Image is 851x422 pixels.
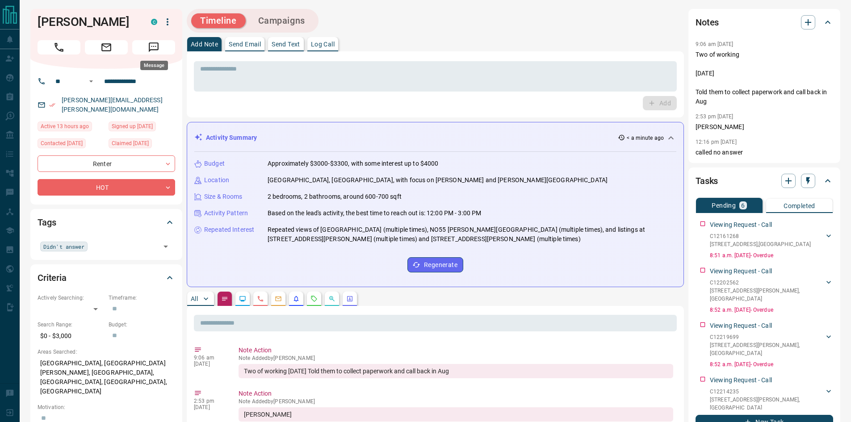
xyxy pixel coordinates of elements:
[272,41,300,47] p: Send Text
[109,138,175,151] div: Sun Feb 11 2024
[696,174,718,188] h2: Tasks
[41,139,83,148] span: Contacted [DATE]
[268,159,439,168] p: Approximately $3000-$3300, with some interest up to $4000
[204,192,243,201] p: Size & Rooms
[43,242,84,251] span: Didn't answer
[293,295,300,302] svg: Listing Alerts
[710,240,811,248] p: [STREET_ADDRESS] , [GEOGRAPHIC_DATA]
[38,155,175,172] div: Renter
[696,122,833,132] p: [PERSON_NAME]
[204,209,248,218] p: Activity Pattern
[310,295,318,302] svg: Requests
[710,220,772,230] p: Viewing Request - Call
[710,230,833,250] div: C12161268[STREET_ADDRESS],[GEOGRAPHIC_DATA]
[346,295,353,302] svg: Agent Actions
[85,40,128,54] span: Email
[239,295,246,302] svg: Lead Browsing Activity
[132,40,175,54] span: Message
[268,175,608,185] p: [GEOGRAPHIC_DATA], [GEOGRAPHIC_DATA], with focus on [PERSON_NAME] and [PERSON_NAME][GEOGRAPHIC_DATA]
[38,294,104,302] p: Actively Searching:
[194,355,225,361] p: 9:06 am
[239,355,673,361] p: Note Added by [PERSON_NAME]
[204,175,229,185] p: Location
[229,41,261,47] p: Send Email
[38,403,175,411] p: Motivation:
[206,133,257,142] p: Activity Summary
[239,407,673,422] div: [PERSON_NAME]
[38,40,80,54] span: Call
[696,15,719,29] h2: Notes
[710,386,833,414] div: C12214235[STREET_ADDRESS][PERSON_NAME],[GEOGRAPHIC_DATA]
[204,159,225,168] p: Budget
[710,277,833,305] div: C12202562[STREET_ADDRESS][PERSON_NAME],[GEOGRAPHIC_DATA]
[710,331,833,359] div: C12219699[STREET_ADDRESS][PERSON_NAME],[GEOGRAPHIC_DATA]
[41,122,89,131] span: Active 13 hours ago
[204,225,254,234] p: Repeated Interest
[710,251,833,259] p: 8:51 a.m. [DATE] - Overdue
[784,203,815,209] p: Completed
[194,361,225,367] p: [DATE]
[191,13,246,28] button: Timeline
[38,138,104,151] div: Mon May 26 2025
[710,306,833,314] p: 8:52 a.m. [DATE] - Overdue
[191,41,218,47] p: Add Note
[710,287,824,303] p: [STREET_ADDRESS][PERSON_NAME] , [GEOGRAPHIC_DATA]
[710,360,833,368] p: 8:52 a.m. [DATE] - Overdue
[710,333,824,341] p: C12219699
[268,192,402,201] p: 2 bedrooms, 2 bathrooms, around 600-700 sqft
[38,215,56,230] h2: Tags
[710,341,824,357] p: [STREET_ADDRESS][PERSON_NAME] , [GEOGRAPHIC_DATA]
[109,321,175,329] p: Budget:
[38,356,175,399] p: [GEOGRAPHIC_DATA], [GEOGRAPHIC_DATA][PERSON_NAME], [GEOGRAPHIC_DATA], [GEOGRAPHIC_DATA], [GEOGRAP...
[696,170,833,192] div: Tasks
[239,398,673,405] p: Note Added by [PERSON_NAME]
[696,50,833,106] p: Two of working [DATE] Told them to collect paperwork and call back in Aug
[86,76,96,87] button: Open
[38,348,175,356] p: Areas Searched:
[268,209,481,218] p: Based on the lead's activity, the best time to reach out is: 12:00 PM - 3:00 PM
[257,295,264,302] svg: Calls
[239,346,673,355] p: Note Action
[194,130,676,146] div: Activity Summary< a minute ago
[696,12,833,33] div: Notes
[38,329,104,343] p: $0 - $3,000
[710,396,824,412] p: [STREET_ADDRESS][PERSON_NAME] , [GEOGRAPHIC_DATA]
[328,295,335,302] svg: Opportunities
[140,61,168,70] div: Message
[109,294,175,302] p: Timeframe:
[38,267,175,288] div: Criteria
[151,19,157,25] div: condos.ca
[268,225,676,244] p: Repeated views of [GEOGRAPHIC_DATA] (multiple times), NO55 [PERSON_NAME][GEOGRAPHIC_DATA] (multip...
[710,267,772,276] p: Viewing Request - Call
[112,139,149,148] span: Claimed [DATE]
[191,296,198,302] p: All
[239,389,673,398] p: Note Action
[741,202,745,209] p: 6
[38,321,104,329] p: Search Range:
[627,134,664,142] p: < a minute ago
[710,232,811,240] p: C12161268
[38,15,138,29] h1: [PERSON_NAME]
[710,388,824,396] p: C12214235
[38,271,67,285] h2: Criteria
[109,121,175,134] div: Sun Feb 11 2024
[194,398,225,404] p: 2:53 pm
[38,179,175,196] div: HOT
[710,376,772,385] p: Viewing Request - Call
[159,240,172,253] button: Open
[49,102,55,108] svg: Email Verified
[62,96,163,113] a: [PERSON_NAME][EMAIL_ADDRESS][PERSON_NAME][DOMAIN_NAME]
[710,321,772,330] p: Viewing Request - Call
[696,41,734,47] p: 9:06 am [DATE]
[38,121,104,134] div: Mon Aug 18 2025
[249,13,314,28] button: Campaigns
[275,295,282,302] svg: Emails
[696,148,833,157] p: called no answer
[112,122,153,131] span: Signed up [DATE]
[696,139,737,145] p: 12:16 pm [DATE]
[38,212,175,233] div: Tags
[712,202,736,209] p: Pending
[710,279,824,287] p: C12202562
[194,404,225,410] p: [DATE]
[407,257,463,272] button: Regenerate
